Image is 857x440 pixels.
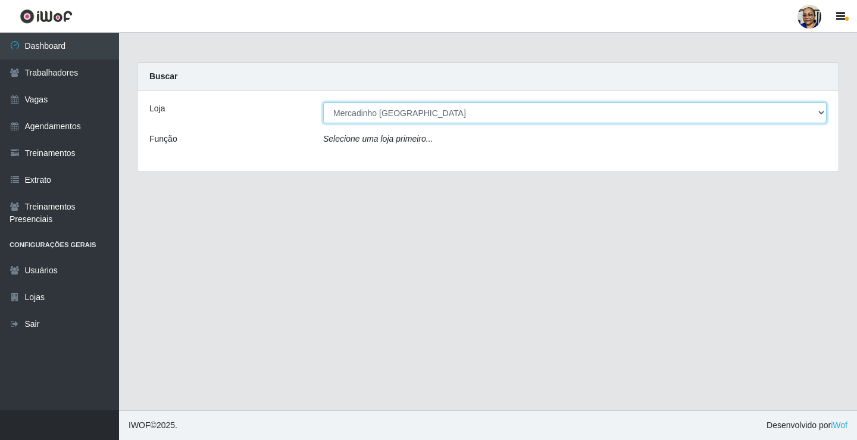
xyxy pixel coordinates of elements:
span: Desenvolvido por [767,419,847,432]
span: © 2025 . [129,419,177,432]
span: IWOF [129,420,151,430]
img: CoreUI Logo [20,9,73,24]
strong: Buscar [149,71,177,81]
label: Função [149,133,177,145]
i: Selecione uma loja primeiro... [323,134,433,143]
label: Loja [149,102,165,115]
a: iWof [831,420,847,430]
